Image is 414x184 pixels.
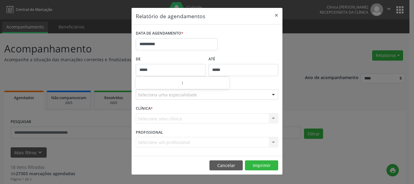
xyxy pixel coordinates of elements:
[209,55,278,64] label: ATÉ
[136,77,182,89] input: Hour
[183,77,229,89] input: Minute
[245,160,278,171] button: Imprimir
[136,104,153,113] label: CLÍNICA
[136,128,163,137] label: PROFISSIONAL
[136,55,205,64] label: De
[182,77,183,89] span: :
[138,92,197,98] span: Seleciona uma especialidade
[270,8,282,23] button: Close
[136,29,183,38] label: DATA DE AGENDAMENTO
[209,160,243,171] button: Cancelar
[136,12,205,20] h5: Relatório de agendamentos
